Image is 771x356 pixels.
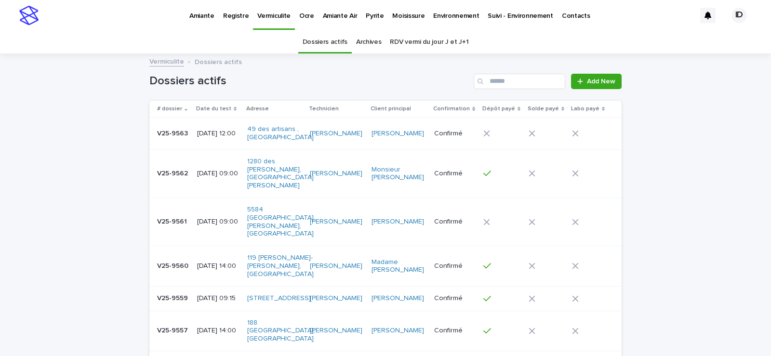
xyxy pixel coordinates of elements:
[149,246,622,286] tr: V25-9560V25-9560 [DATE] 14:00119 [PERSON_NAME]-[PERSON_NAME], [GEOGRAPHIC_DATA] [PERSON_NAME] Mad...
[197,170,239,178] p: [DATE] 09:00
[303,31,347,53] a: Dossiers actifs
[157,292,190,303] p: V25-9559
[372,218,424,226] a: [PERSON_NAME]
[19,6,39,25] img: stacker-logo-s-only.png
[197,294,239,303] p: [DATE] 09:15
[246,104,269,114] p: Adresse
[157,325,190,335] p: V25-9557
[434,170,476,178] p: Confirmé
[528,104,559,114] p: Solde payé
[310,294,362,303] a: [PERSON_NAME]
[482,104,515,114] p: Dépôt payé
[197,130,239,138] p: [DATE] 12:00
[371,104,411,114] p: Client principal
[149,149,622,198] tr: V25-9562V25-9562 [DATE] 09:001280 des [PERSON_NAME], [GEOGRAPHIC_DATA][PERSON_NAME] [PERSON_NAME]...
[247,125,314,142] a: 49 des artisans , [GEOGRAPHIC_DATA]
[149,55,184,66] a: Vermiculite
[149,74,470,88] h1: Dossiers actifs
[571,104,599,114] p: Labo payé
[356,31,382,53] a: Archives
[247,254,314,278] a: 119 [PERSON_NAME]-[PERSON_NAME], [GEOGRAPHIC_DATA]
[433,104,470,114] p: Confirmation
[372,294,424,303] a: [PERSON_NAME]
[309,104,339,114] p: Technicien
[434,218,476,226] p: Confirmé
[372,258,425,275] a: Madame [PERSON_NAME]
[372,130,424,138] a: [PERSON_NAME]
[149,118,622,150] tr: V25-9563V25-9563 [DATE] 12:0049 des artisans , [GEOGRAPHIC_DATA] [PERSON_NAME] [PERSON_NAME] Conf...
[474,74,565,89] input: Search
[310,327,362,335] a: [PERSON_NAME]
[571,74,622,89] a: Add New
[390,31,468,53] a: RDV vermi du jour J et J+1
[434,294,476,303] p: Confirmé
[310,130,362,138] a: [PERSON_NAME]
[149,286,622,311] tr: V25-9559V25-9559 [DATE] 09:15[STREET_ADDRESS] [PERSON_NAME] [PERSON_NAME] Confirmé
[247,294,311,303] a: [STREET_ADDRESS]
[157,168,190,178] p: V25-9562
[372,327,424,335] a: [PERSON_NAME]
[157,260,190,270] p: V25-9560
[310,170,362,178] a: [PERSON_NAME]
[247,206,314,238] a: 5584 [GEOGRAPHIC_DATA][PERSON_NAME], [GEOGRAPHIC_DATA]
[157,104,182,114] p: # dossier
[372,166,425,182] a: Monsieur [PERSON_NAME]
[434,130,476,138] p: Confirmé
[310,218,362,226] a: [PERSON_NAME]
[149,311,622,351] tr: V25-9557V25-9557 [DATE] 14:00188 [GEOGRAPHIC_DATA], [GEOGRAPHIC_DATA] [PERSON_NAME] [PERSON_NAME]...
[157,128,190,138] p: V25-9563
[731,8,747,23] div: ID
[197,327,239,335] p: [DATE] 14:00
[157,216,189,226] p: V25-9561
[197,218,239,226] p: [DATE] 09:00
[195,56,242,66] p: Dossiers actifs
[149,198,622,246] tr: V25-9561V25-9561 [DATE] 09:005584 [GEOGRAPHIC_DATA][PERSON_NAME], [GEOGRAPHIC_DATA] [PERSON_NAME]...
[247,319,315,343] a: 188 [GEOGRAPHIC_DATA], [GEOGRAPHIC_DATA]
[197,262,239,270] p: [DATE] 14:00
[434,262,476,270] p: Confirmé
[310,262,362,270] a: [PERSON_NAME]
[587,78,615,85] span: Add New
[196,104,231,114] p: Date du test
[434,327,476,335] p: Confirmé
[247,158,314,190] a: 1280 des [PERSON_NAME], [GEOGRAPHIC_DATA][PERSON_NAME]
